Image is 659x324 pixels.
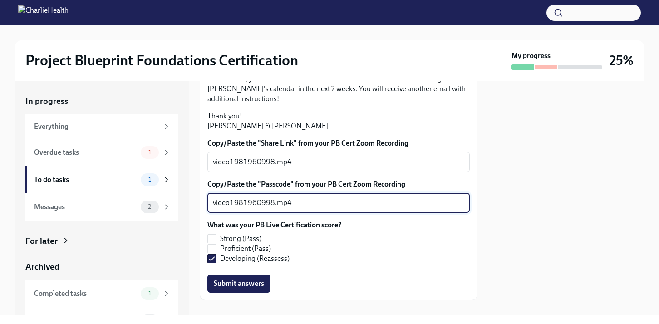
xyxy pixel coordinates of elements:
a: Messages2 [25,193,178,221]
a: In progress [25,95,178,107]
h3: 25% [610,52,634,69]
a: Archived [25,261,178,273]
a: For later [25,235,178,247]
a: Everything [25,114,178,139]
textarea: video1981960998.mp4 [213,197,464,208]
strong: My progress [511,51,551,61]
span: Strong (Pass) [220,234,261,244]
button: Submit answers [207,275,270,293]
span: Proficient (Pass) [220,244,271,254]
div: Overdue tasks [34,147,137,157]
label: Copy/Paste the "Passcode" from your PB Cert Zoom Recording [207,179,470,189]
span: Developing (Reassess) [220,254,290,264]
a: Completed tasks1 [25,280,178,307]
div: Messages [34,202,137,212]
p: Thank you! [PERSON_NAME] & [PERSON_NAME] [207,111,470,131]
label: What was your PB Live Certification score? [207,220,341,230]
span: 1 [143,176,157,183]
a: Overdue tasks1 [25,139,178,166]
h2: Project Blueprint Foundations Certification [25,51,298,69]
div: For later [25,235,58,247]
label: Copy/Paste the "Share Link" from your PB Cert Zoom Recording [207,138,470,148]
span: 2 [143,203,157,210]
textarea: video1981960998.mp4 [213,157,464,167]
div: Everything [34,122,159,132]
a: To do tasks1 [25,166,178,193]
span: Submit answers [214,279,264,288]
span: 1 [143,149,157,156]
div: Completed tasks [34,289,137,299]
span: 1 [143,290,157,297]
div: To do tasks [34,175,137,185]
img: CharlieHealth [18,5,69,20]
